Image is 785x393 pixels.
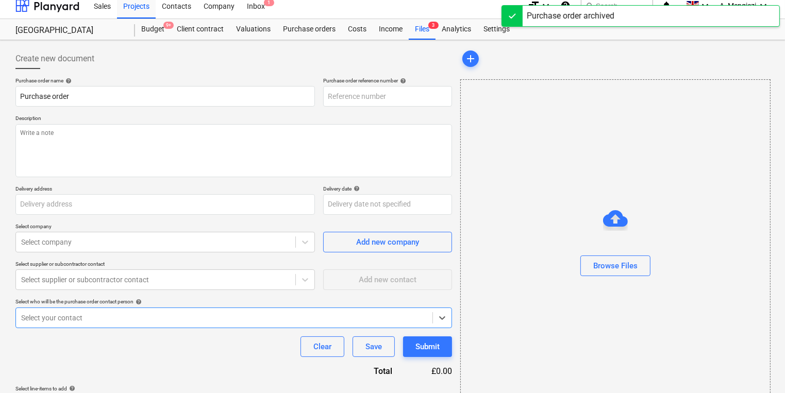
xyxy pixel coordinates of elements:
[15,77,315,84] div: Purchase order name
[593,259,638,272] div: Browse Files
[15,53,94,65] span: Create new document
[171,19,230,40] a: Client contract
[313,340,331,353] div: Clear
[373,19,409,40] a: Income
[63,78,72,84] span: help
[15,194,315,215] input: Delivery address
[428,22,439,29] span: 3
[409,19,436,40] div: Files
[15,223,315,232] p: Select company
[365,340,382,353] div: Save
[409,365,452,377] div: £0.00
[409,19,436,40] a: Files3
[318,365,409,377] div: Total
[15,261,315,269] p: Select supplier or subcontractor contact
[15,298,452,305] div: Select who will be the purchase order contact person
[277,19,342,40] a: Purchase orders
[323,77,452,84] div: Purchase order reference number
[15,185,315,194] p: Delivery address
[733,344,785,393] iframe: Chat Widget
[230,19,277,40] a: Valuations
[436,19,477,40] a: Analytics
[580,255,650,276] button: Browse Files
[353,336,395,357] button: Save
[464,53,477,65] span: add
[300,336,344,357] button: Clear
[323,185,452,192] div: Delivery date
[342,19,373,40] a: Costs
[133,299,142,305] span: help
[15,25,123,36] div: [GEOGRAPHIC_DATA]
[398,78,406,84] span: help
[477,19,516,40] a: Settings
[135,19,171,40] a: Budget9+
[323,86,452,107] input: Reference number
[352,185,360,192] span: help
[15,86,315,107] input: Document name
[415,340,440,353] div: Submit
[323,232,452,252] button: Add new company
[163,22,174,29] span: 9+
[527,10,614,22] div: Purchase order archived
[403,336,452,357] button: Submit
[15,115,452,124] p: Description
[15,385,315,392] div: Select line-items to add
[356,235,419,249] div: Add new company
[67,385,75,391] span: help
[323,194,452,215] input: Delivery date not specified
[135,19,171,40] div: Budget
